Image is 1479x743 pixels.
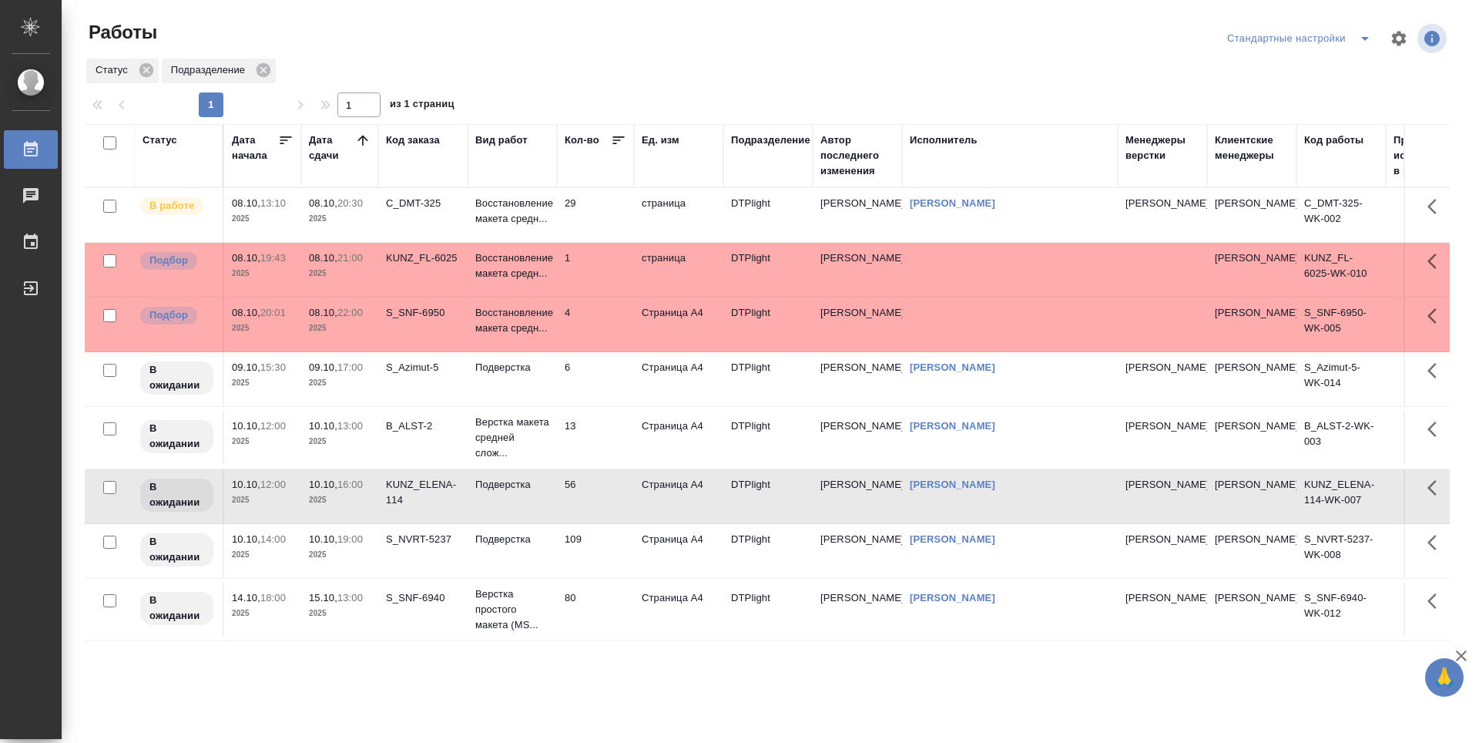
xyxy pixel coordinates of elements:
[232,434,293,449] p: 2025
[1418,469,1455,506] button: Здесь прячутся важные кнопки
[1296,583,1386,637] td: S_SNF-6940-WK-012
[1418,524,1455,561] button: Здесь прячутся важные кнопки
[910,592,995,603] a: [PERSON_NAME]
[820,133,894,179] div: Автор последнего изменения
[557,411,634,465] td: 13
[565,133,599,148] div: Кол-во
[475,305,549,336] p: Восстановление макета средн...
[386,196,460,211] div: C_DMT-325
[634,524,723,578] td: Страница А4
[1296,188,1386,242] td: C_DMT-325-WK-002
[813,469,902,523] td: [PERSON_NAME]
[475,133,528,148] div: Вид работ
[1125,133,1199,163] div: Менеджеры верстки
[386,305,460,321] div: S_SNF-6950
[139,590,215,627] div: Исполнитель назначен, приступать к работе пока рано
[813,411,902,465] td: [PERSON_NAME]
[232,533,260,545] p: 10.10,
[813,243,902,297] td: [PERSON_NAME]
[557,583,634,637] td: 80
[85,20,157,45] span: Работы
[149,308,188,323] p: Подбор
[86,59,159,83] div: Статус
[557,298,634,351] td: 4
[260,252,286,264] p: 19:43
[139,419,215,455] div: Исполнитель назначен, приступать к работе пока рано
[162,59,276,83] div: Подразделение
[723,524,813,578] td: DTPlight
[232,361,260,373] p: 09.10,
[1431,661,1457,694] span: 🙏
[232,266,293,281] p: 2025
[149,362,204,393] p: В ожидании
[232,321,293,336] p: 2025
[390,95,454,117] span: из 1 страниц
[475,360,549,375] p: Подверстка
[1125,419,1199,434] p: [PERSON_NAME]
[309,375,371,391] p: 2025
[1296,298,1386,351] td: S_SNF-6950-WK-005
[475,250,549,281] p: Восстановление макета средн...
[232,547,293,563] p: 2025
[386,133,440,148] div: Код заказа
[96,62,133,78] p: Статус
[723,352,813,406] td: DTPlight
[1207,411,1296,465] td: [PERSON_NAME]
[143,133,177,148] div: Статус
[260,479,286,490] p: 12:00
[337,197,363,209] p: 20:30
[337,592,363,603] p: 13:00
[232,479,260,490] p: 10.10,
[1296,352,1386,406] td: S_Azimut-5-WK-014
[1418,298,1455,335] button: Здесь прячутся важные кнопки
[1207,524,1296,578] td: [PERSON_NAME]
[634,469,723,523] td: Страница А4
[1296,411,1386,465] td: B_ALST-2-WK-003
[557,524,634,578] td: 109
[309,434,371,449] p: 2025
[723,298,813,351] td: DTPlight
[1418,352,1455,389] button: Здесь прячутся важные кнопки
[149,253,188,268] p: Подбор
[337,533,363,545] p: 19:00
[1418,243,1455,280] button: Здесь прячутся важные кнопки
[260,420,286,432] p: 12:00
[475,477,549,493] p: Подверстка
[260,533,286,545] p: 14:00
[634,411,723,465] td: Страница А4
[386,360,460,375] div: S_Azimut-5
[171,62,250,78] p: Подразделение
[337,361,363,373] p: 17:00
[1393,133,1463,179] div: Прогресс исполнителя в SC
[723,583,813,637] td: DTPlight
[813,298,902,351] td: [PERSON_NAME]
[1125,196,1199,211] p: [PERSON_NAME]
[386,590,460,606] div: S_SNF-6940
[642,133,679,148] div: Ед. изм
[232,307,260,318] p: 08.10,
[910,197,995,209] a: [PERSON_NAME]
[149,198,194,213] p: В работе
[723,243,813,297] td: DTPlight
[634,188,723,242] td: страница
[309,547,371,563] p: 2025
[309,479,337,490] p: 10.10,
[260,592,286,603] p: 18:00
[309,321,371,336] p: 2025
[1207,583,1296,637] td: [PERSON_NAME]
[309,493,371,508] p: 2025
[910,361,995,373] a: [PERSON_NAME]
[149,421,204,452] p: В ожидании
[309,266,371,281] p: 2025
[1125,477,1199,493] p: [PERSON_NAME]
[1296,469,1386,523] td: KUNZ_ELENA-114-WK-007
[1418,583,1455,620] button: Здесь прячутся важные кнопки
[910,420,995,432] a: [PERSON_NAME]
[723,411,813,465] td: DTPlight
[232,252,260,264] p: 08.10,
[813,524,902,578] td: [PERSON_NAME]
[910,133,978,148] div: Исполнитель
[386,532,460,547] div: S_NVRT-5237
[139,360,215,396] div: Исполнитель назначен, приступать к работе пока рано
[139,305,215,326] div: Можно подбирать исполнителей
